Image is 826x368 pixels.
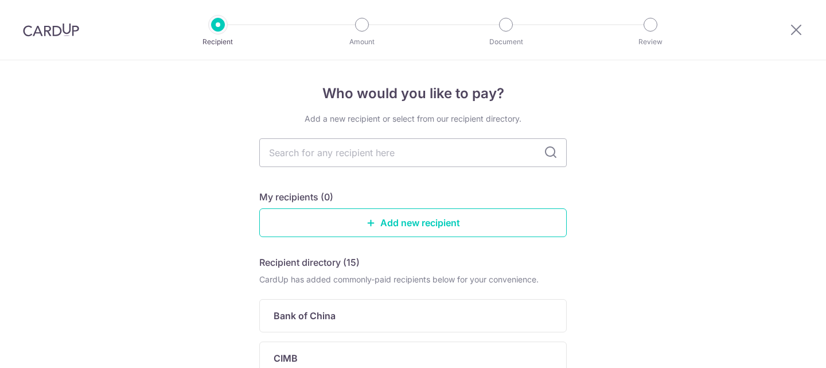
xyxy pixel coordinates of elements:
[463,36,548,48] p: Document
[320,36,404,48] p: Amount
[259,138,567,167] input: Search for any recipient here
[176,36,260,48] p: Recipient
[259,83,567,104] h4: Who would you like to pay?
[259,255,360,269] h5: Recipient directory (15)
[23,23,79,37] img: CardUp
[259,208,567,237] a: Add new recipient
[274,309,336,323] p: Bank of China
[608,36,693,48] p: Review
[259,274,567,285] div: CardUp has added commonly-paid recipients below for your convenience.
[259,190,333,204] h5: My recipients (0)
[259,113,567,125] div: Add a new recipient or select from our recipient directory.
[274,351,298,365] p: CIMB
